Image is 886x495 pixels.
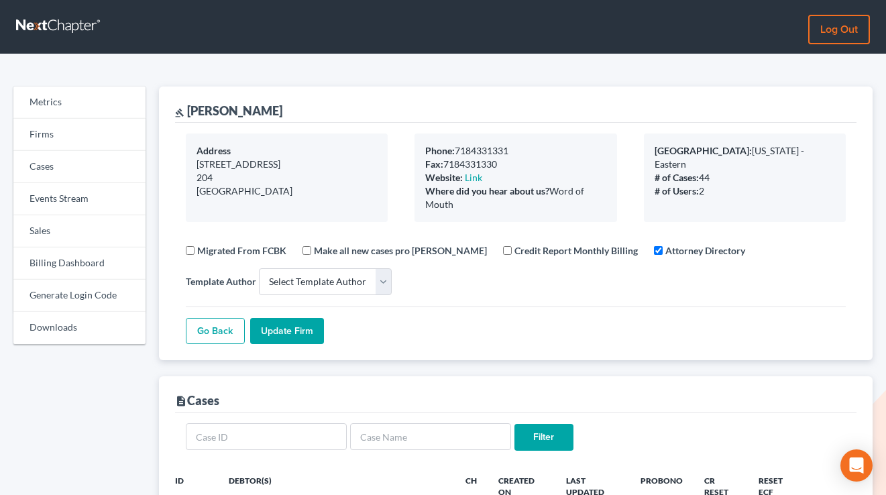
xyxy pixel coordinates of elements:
b: # of Cases: [655,172,699,183]
b: Phone: [425,145,455,156]
div: 2 [655,184,835,198]
div: Word of Mouth [425,184,606,211]
b: Where did you hear about us? [425,185,549,197]
b: Address [197,145,231,156]
a: Go Back [186,318,245,345]
a: Firms [13,119,146,151]
b: Website: [425,172,463,183]
div: 7184331330 [425,158,606,171]
input: Case Name [350,423,511,450]
a: Metrics [13,87,146,119]
label: Template Author [186,274,256,288]
div: [STREET_ADDRESS] [197,158,377,171]
input: Update Firm [250,318,324,345]
div: [GEOGRAPHIC_DATA] [197,184,377,198]
div: [US_STATE] - Eastern [655,144,835,171]
b: Fax: [425,158,443,170]
label: Migrated From FCBK [197,243,286,258]
i: description [175,395,187,407]
div: 44 [655,171,835,184]
div: [PERSON_NAME] [175,103,282,119]
div: 204 [197,171,377,184]
div: 7184331331 [425,144,606,158]
a: Cases [13,151,146,183]
label: Credit Report Monthly Billing [514,243,638,258]
a: Events Stream [13,183,146,215]
i: gavel [175,108,184,117]
input: Filter [514,424,573,451]
div: Cases [175,392,219,408]
b: [GEOGRAPHIC_DATA]: [655,145,752,156]
a: Link [465,172,482,183]
input: Case ID [186,423,347,450]
b: # of Users: [655,185,699,197]
label: Attorney Directory [665,243,745,258]
div: Open Intercom Messenger [840,449,873,482]
a: Billing Dashboard [13,248,146,280]
label: Make all new cases pro [PERSON_NAME] [314,243,487,258]
a: Downloads [13,312,146,344]
a: Generate Login Code [13,280,146,312]
a: Sales [13,215,146,248]
a: Log out [808,15,870,44]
